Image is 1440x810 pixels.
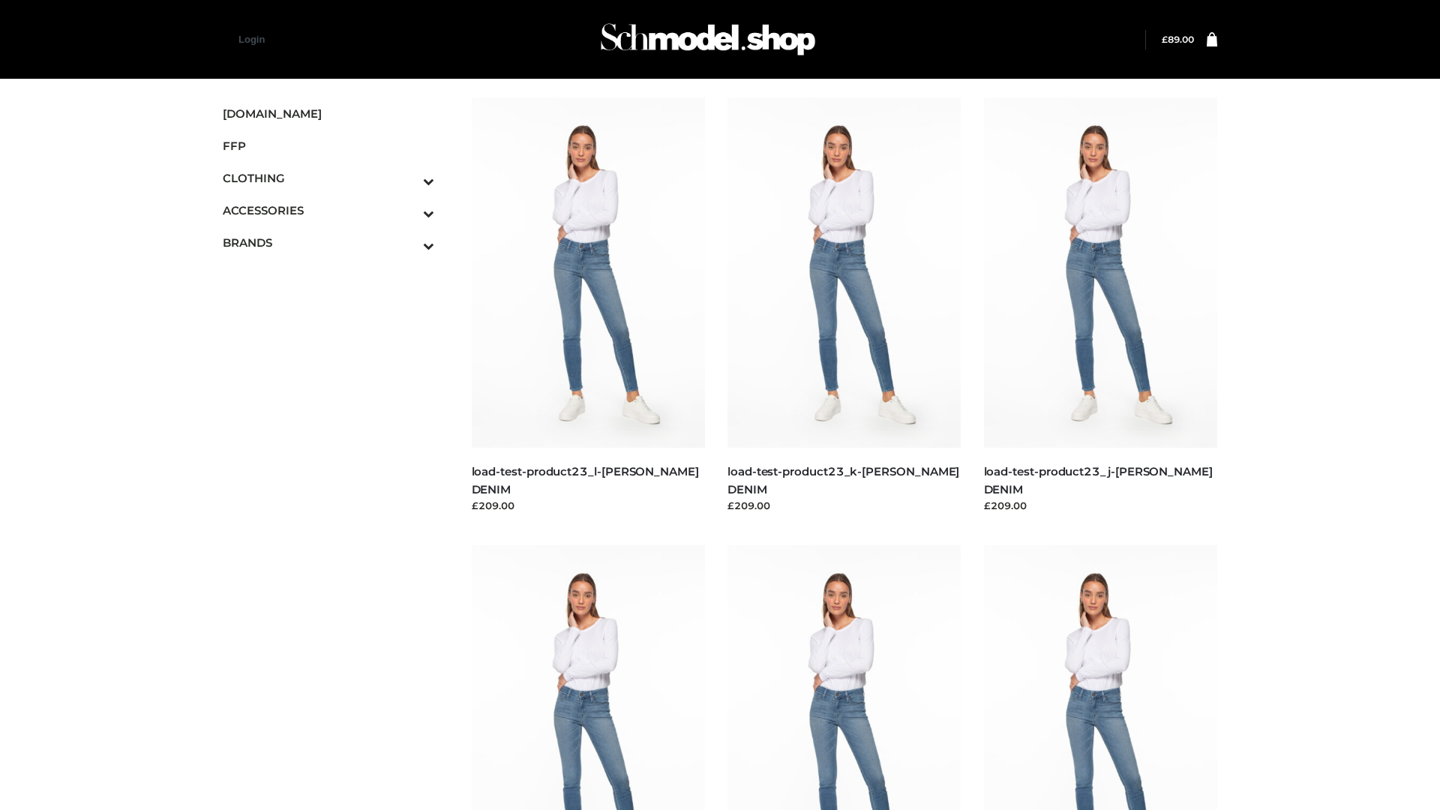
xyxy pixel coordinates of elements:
a: BRANDSToggle Submenu [223,226,434,259]
button: Toggle Submenu [382,226,434,259]
img: Schmodel Admin 964 [595,10,820,69]
span: FFP [223,137,434,154]
button: Toggle Submenu [382,162,434,194]
a: ACCESSORIESToggle Submenu [223,194,434,226]
button: Toggle Submenu [382,194,434,226]
div: £209.00 [472,498,706,513]
a: load-test-product23_k-[PERSON_NAME] DENIM [727,464,959,496]
a: [DOMAIN_NAME] [223,97,434,130]
span: £ [1162,34,1168,45]
span: CLOTHING [223,169,434,187]
a: £89.00 [1162,34,1194,45]
a: CLOTHINGToggle Submenu [223,162,434,194]
a: load-test-product23_l-[PERSON_NAME] DENIM [472,464,699,496]
span: ACCESSORIES [223,202,434,219]
div: £209.00 [727,498,961,513]
span: BRANDS [223,234,434,251]
span: [DOMAIN_NAME] [223,105,434,122]
a: Login [238,34,265,45]
a: FFP [223,130,434,162]
div: £209.00 [984,498,1218,513]
a: load-test-product23_j-[PERSON_NAME] DENIM [984,464,1213,496]
bdi: 89.00 [1162,34,1194,45]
